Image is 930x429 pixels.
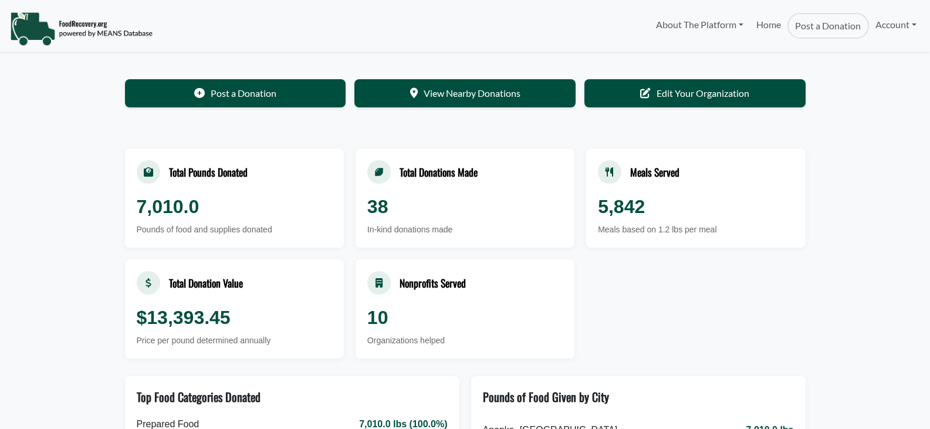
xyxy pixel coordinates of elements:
[367,303,563,332] div: 10
[137,388,261,406] div: Top Food Categories Donated
[10,11,153,46] img: NavigationLogo_FoodRecovery-91c16205cd0af1ed486a0f1a7774a6544ea792ac00100771e7dd3ec7c0e58e41.png
[367,224,563,236] div: In-kind donations made
[137,224,332,236] div: Pounds of food and supplies donated
[584,79,806,107] a: Edit Your Organization
[649,13,749,36] a: About The Platform
[598,192,793,221] div: 5,842
[483,388,609,406] div: Pounds of Food Given by City
[137,192,332,221] div: 7,010.0
[137,335,332,347] div: Price per pound determined annually
[869,13,923,36] a: Account
[169,275,243,290] div: Total Donation Value
[125,79,346,107] a: Post a Donation
[354,79,576,107] a: View Nearby Donations
[400,275,466,290] div: Nonprofits Served
[367,335,563,347] div: Organizations helped
[169,164,248,180] div: Total Pounds Donated
[367,192,563,221] div: 38
[787,13,868,39] a: Post a Donation
[598,224,793,236] div: Meals based on 1.2 lbs per meal
[400,164,478,180] div: Total Donations Made
[630,164,679,180] div: Meals Served
[750,13,787,39] a: Home
[137,303,332,332] div: $13,393.45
